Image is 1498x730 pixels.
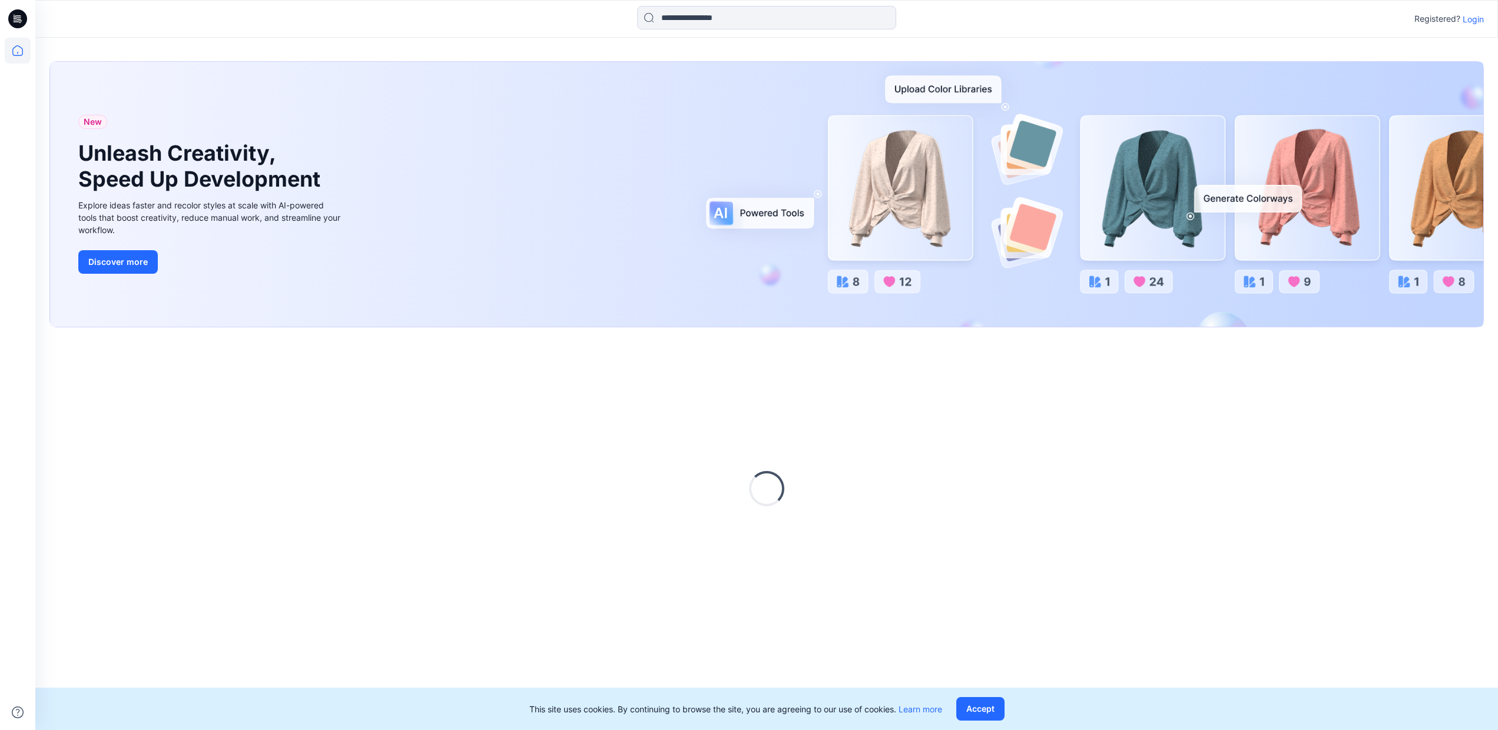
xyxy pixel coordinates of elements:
[1414,12,1460,26] p: Registered?
[78,141,326,191] h1: Unleash Creativity, Speed Up Development
[529,703,942,715] p: This site uses cookies. By continuing to browse the site, you are agreeing to our use of cookies.
[899,704,942,714] a: Learn more
[1463,13,1484,25] p: Login
[78,250,343,274] a: Discover more
[78,250,158,274] button: Discover more
[78,199,343,236] div: Explore ideas faster and recolor styles at scale with AI-powered tools that boost creativity, red...
[84,115,102,129] span: New
[956,697,1005,721] button: Accept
